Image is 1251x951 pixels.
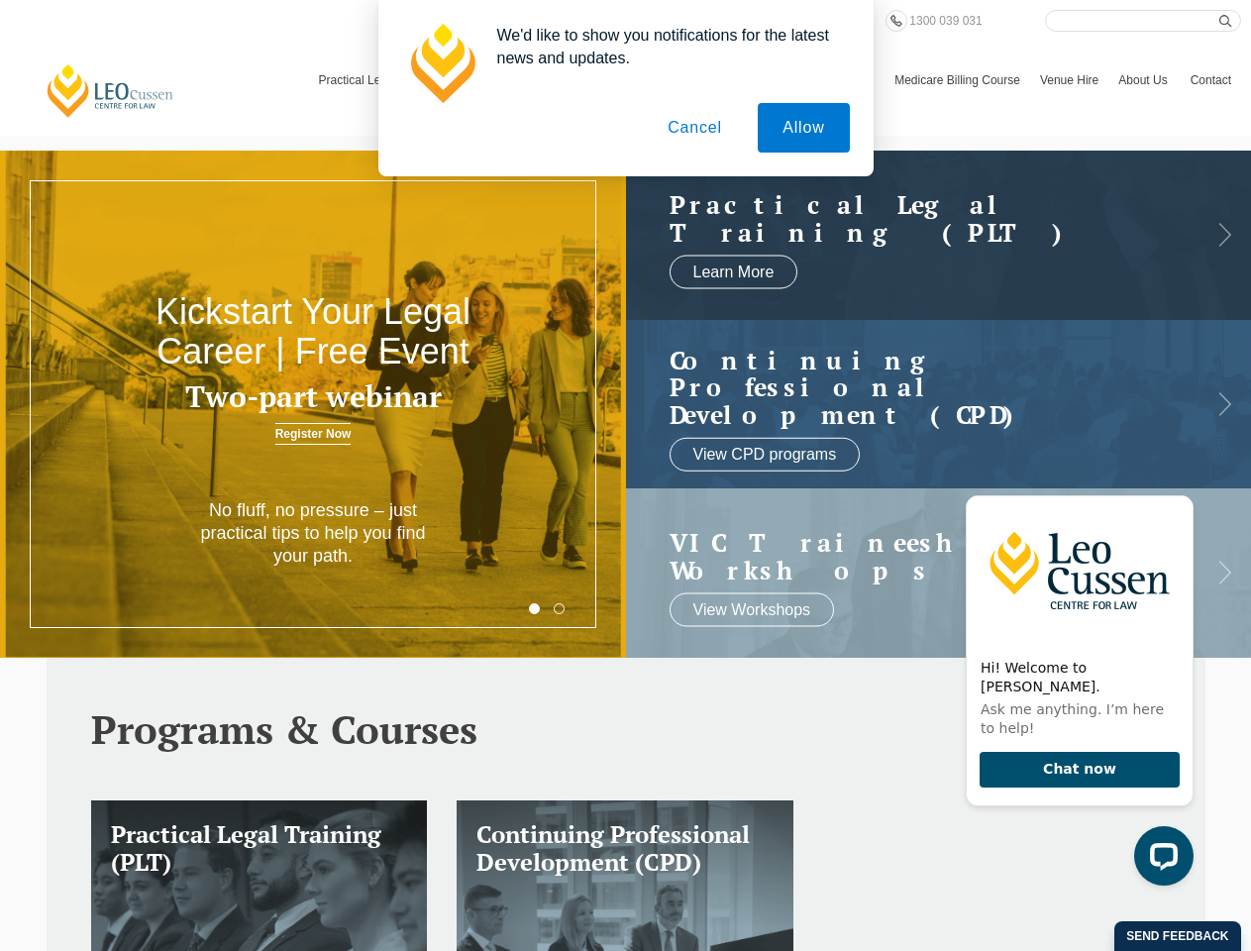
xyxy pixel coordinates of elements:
a: Practical LegalTraining (PLT) [670,191,1169,246]
a: Continuing ProfessionalDevelopment (CPD) [670,346,1169,428]
a: View CPD programs [670,438,861,472]
a: View Workshops [670,593,835,627]
h2: Kickstart Your Legal Career | Free Event [125,292,500,370]
h2: Practical Legal Training (PLT) [670,191,1169,246]
img: notification icon [402,24,481,103]
h3: Practical Legal Training (PLT) [111,820,408,878]
h2: Continuing Professional Development (CPD) [670,346,1169,428]
button: 2 [554,603,565,614]
iframe: LiveChat chat widget [805,441,1201,901]
p: No fluff, no pressure – just practical tips to help you find your path. [188,499,439,569]
h3: Continuing Professional Development (CPD) [476,820,774,878]
a: Learn More [670,256,798,289]
button: 1 [529,603,540,614]
h3: Two-part webinar [125,380,500,413]
button: Allow [758,103,849,153]
a: Register Now [275,423,352,445]
div: We'd like to show you notifications for the latest news and updates. [481,24,850,69]
a: VIC Traineeship Workshops [670,529,1169,583]
button: Cancel [643,103,747,153]
h2: Programs & Courses [91,707,1161,751]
